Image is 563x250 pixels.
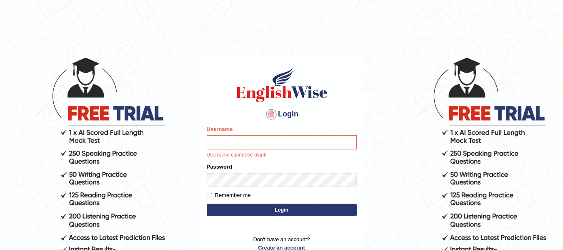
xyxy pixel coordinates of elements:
[207,204,357,216] button: Login
[207,152,357,159] p: Username cannot be blank.
[207,108,357,121] h4: Login
[207,163,232,171] label: Password
[234,66,329,104] img: Logo of English Wise sign in for intelligent practice with AI
[207,191,251,199] label: Remember me
[207,125,233,133] label: Username
[207,193,212,198] input: Remember me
